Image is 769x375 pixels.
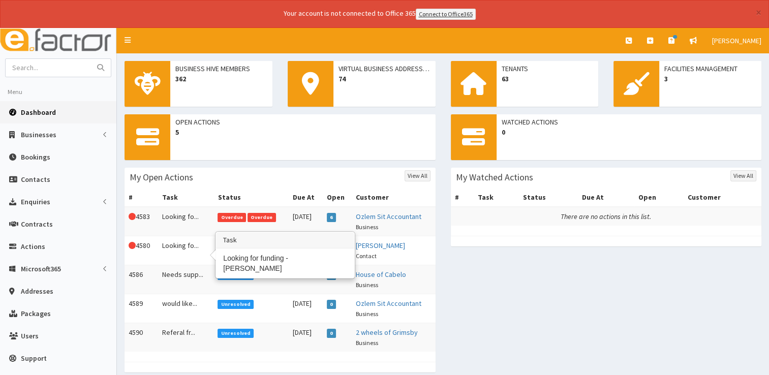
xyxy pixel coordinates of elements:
td: [DATE] [289,265,323,294]
td: 4583 [125,207,158,236]
span: Enquiries [21,197,50,206]
span: Bookings [21,152,50,162]
h3: My Watched Actions [456,173,533,182]
a: 2 wheels of Grimsby [356,328,418,337]
th: Customer [352,188,435,207]
a: Ozlem Sit Accountant [356,299,421,308]
td: Looking fo... [158,207,214,236]
span: Facilities Management [664,64,756,74]
th: Due At [289,188,323,207]
td: [DATE] [289,207,323,236]
span: Packages [21,309,51,318]
a: Connect to Office365 [416,9,476,20]
span: Actions [21,242,45,251]
td: Referal fr... [158,323,214,352]
td: Needs supp... [158,265,214,294]
i: There are no actions in this list. [561,212,651,221]
span: Users [21,331,39,340]
th: Status [213,188,288,207]
a: Ozlem Sit Accountant [356,212,421,221]
span: Contacts [21,175,50,184]
a: View All [405,170,430,181]
td: Looking fo... [158,236,214,265]
h3: Task [216,232,354,248]
th: Task [158,188,214,207]
a: [PERSON_NAME] [356,241,405,250]
span: Support [21,354,47,363]
a: [PERSON_NAME] [704,28,769,53]
span: 3 [664,74,756,84]
span: Addresses [21,287,53,296]
th: Customer [684,188,761,207]
span: 0 [327,329,336,338]
span: 6 [327,213,336,222]
td: 4589 [125,294,158,323]
div: Looking for funding - [PERSON_NAME] [216,248,354,278]
small: Business [356,310,378,318]
span: Virtual Business Addresses [339,64,430,74]
h3: My Open Actions [130,173,193,182]
th: Task [474,188,519,207]
input: Search... [6,59,91,77]
td: would like... [158,294,214,323]
small: Business [356,281,378,289]
th: Status [519,188,577,207]
small: Business [356,223,378,231]
span: Overdue [218,213,246,222]
div: Your account is not connected to Office 365 [82,8,677,20]
span: 74 [339,74,430,84]
span: Dashboard [21,108,56,117]
td: [DATE] [289,323,323,352]
span: Tenants [502,64,594,74]
a: View All [730,170,756,181]
span: Overdue [248,213,276,222]
th: Due At [577,188,634,207]
small: Contact [356,252,377,260]
i: This Action is overdue! [129,213,136,220]
td: [DATE] [289,294,323,323]
i: This Action is overdue! [129,242,136,249]
a: House of Cabelo [356,270,406,279]
span: Unresolved [218,329,254,338]
span: [PERSON_NAME] [712,36,761,45]
th: # [451,188,474,207]
span: Microsoft365 [21,264,61,273]
small: Business [356,339,378,347]
td: 4590 [125,323,158,352]
span: Businesses [21,130,56,139]
span: Business Hive Members [175,64,267,74]
span: 5 [175,127,430,137]
span: Unresolved [218,300,254,309]
span: Open Actions [175,117,430,127]
th: Open [323,188,352,207]
span: 63 [502,74,594,84]
span: 362 [175,74,267,84]
th: # [125,188,158,207]
span: Watched Actions [502,117,757,127]
span: 0 [502,127,757,137]
span: Contracts [21,220,53,229]
th: Open [634,188,684,207]
td: 4586 [125,265,158,294]
span: 0 [327,300,336,309]
td: 4580 [125,236,158,265]
button: × [756,7,761,18]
